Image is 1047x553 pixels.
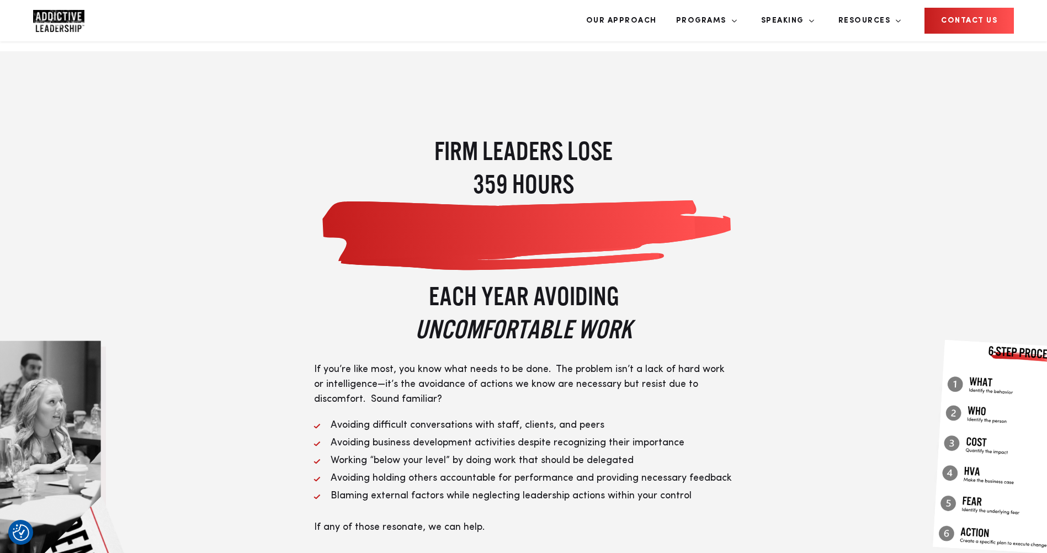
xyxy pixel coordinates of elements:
span: Avoiding business development activities despite recognizing their importance [331,438,684,448]
img: Revisit consent button [13,524,29,541]
i: Uncomfortable Work [415,315,632,343]
span: Avoiding holding others accountable for performance and providing necessary feedback [331,473,732,483]
button: Consent Preferences [13,524,29,541]
a: CONTACT US [924,8,1014,34]
img: Company Logo [33,10,84,32]
span: Blaming external factors while neglecting leadership actions within your control [331,491,692,501]
h2: firm leaders lose each year avoiding [314,134,734,345]
span: If you’re like most, you know what needs to be done. The problem isn’t a lack of hard work or int... [314,364,725,404]
a: Home [33,10,99,32]
span: Working “below your level” by doing work that should be delegated [331,455,634,465]
span: Avoiding difficult conversations with staff, clients, and peers [331,420,604,430]
span: If any of those resonate, we can help. [314,522,485,532]
span: 359 hours [314,169,734,279]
